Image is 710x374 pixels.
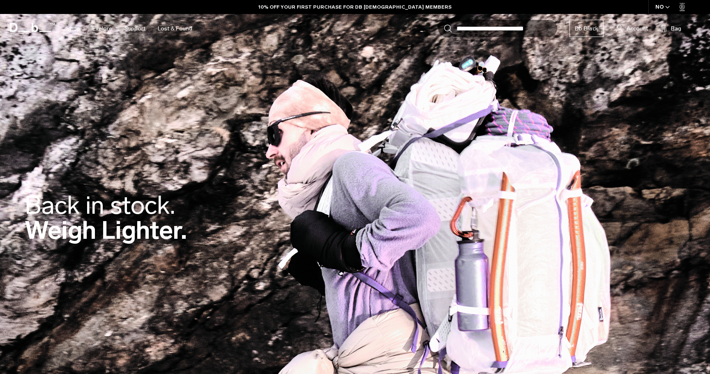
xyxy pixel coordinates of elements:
[60,14,198,43] nav: Main Navigation
[671,24,681,33] span: Bag
[616,23,648,33] a: Account
[124,14,145,43] a: Support
[92,14,112,43] a: Explore
[258,3,452,11] a: 10% OFF YOUR FIRST PURCHASE FOR DB [DEMOGRAPHIC_DATA] MEMBERS
[158,14,192,43] a: Lost & Found
[569,20,604,37] a: Db Black
[627,24,648,33] span: Account
[25,193,187,243] h2: Weigh Lighter.
[25,190,175,220] span: Back in stock.
[660,23,681,33] button: Bag
[66,14,80,43] a: Shop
